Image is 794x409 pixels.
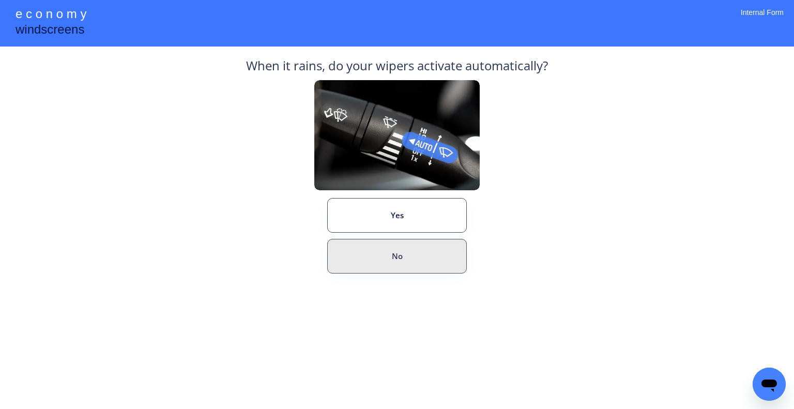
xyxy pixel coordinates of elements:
button: No [327,239,467,274]
button: Yes [327,198,467,233]
img: Rain%20Sensor%20Example.png [314,80,480,190]
div: When it rains, do your wipers activate automatically? [246,57,548,80]
div: Internal Form [741,8,784,31]
div: windscreens [16,21,84,41]
iframe: Button to launch messaging window [753,368,786,401]
div: e c o n o m y [16,5,86,25]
